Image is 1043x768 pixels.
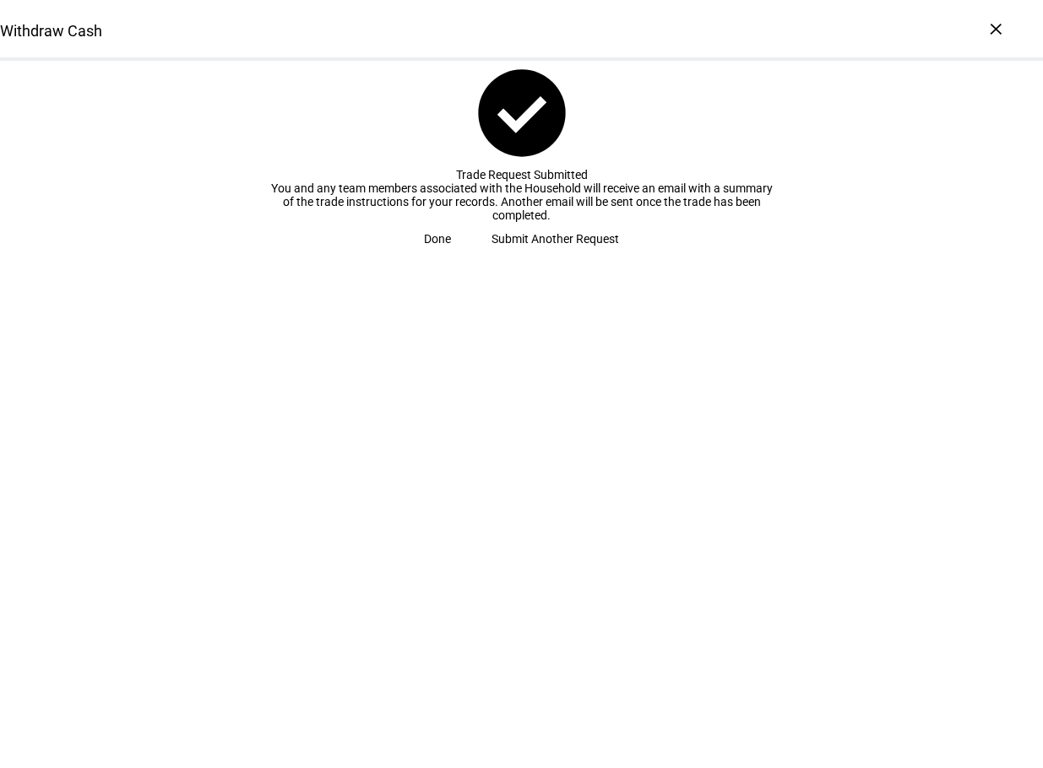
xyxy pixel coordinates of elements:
[982,15,1009,42] div: ×
[404,222,471,256] button: Done
[269,181,775,222] div: You and any team members associated with the Household will receive an email with a summary of th...
[424,222,451,256] span: Done
[470,61,574,165] mat-icon: check_circle
[471,222,639,256] button: Submit Another Request
[269,168,775,181] div: Trade Request Submitted
[492,222,619,256] span: Submit Another Request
